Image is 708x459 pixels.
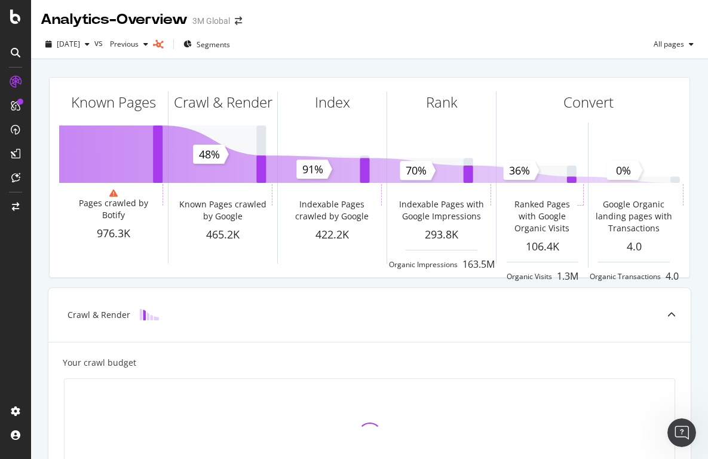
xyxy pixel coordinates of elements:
div: Google Organic landing pages with Transactions [587,198,681,234]
button: Previous [105,35,153,54]
div: Crawl & Render [68,309,130,321]
span: 2025 Sep. 21st [57,39,80,49]
button: [DATE] [41,35,94,54]
div: 3M Global [192,15,230,27]
span: All pages [649,39,684,49]
img: block-icon [140,309,159,320]
div: 293.8K [387,227,496,243]
div: Indexable Pages crawled by Google [285,198,379,222]
div: Crawl & Render [174,92,272,112]
button: Segments [179,35,235,54]
div: Your crawl budget [63,357,136,369]
div: 465.2K [168,227,277,243]
span: Segments [197,39,230,50]
div: Pages crawled by Botify [66,197,160,221]
div: Organic Impressions [389,259,458,270]
iframe: Intercom live chat [667,418,696,447]
div: Known Pages [71,92,156,112]
span: Previous [105,39,139,49]
div: Analytics - Overview [41,10,188,30]
div: Rank [426,92,458,112]
div: 422.2K [278,227,387,243]
div: Index [315,92,350,112]
div: 976.3K [59,226,168,241]
div: 163.5M [462,258,495,271]
button: All pages [649,35,698,54]
div: Known Pages crawled by Google [176,198,269,222]
div: Indexable Pages with Google Impressions [394,198,488,222]
div: arrow-right-arrow-left [235,17,242,25]
span: vs [94,37,105,49]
